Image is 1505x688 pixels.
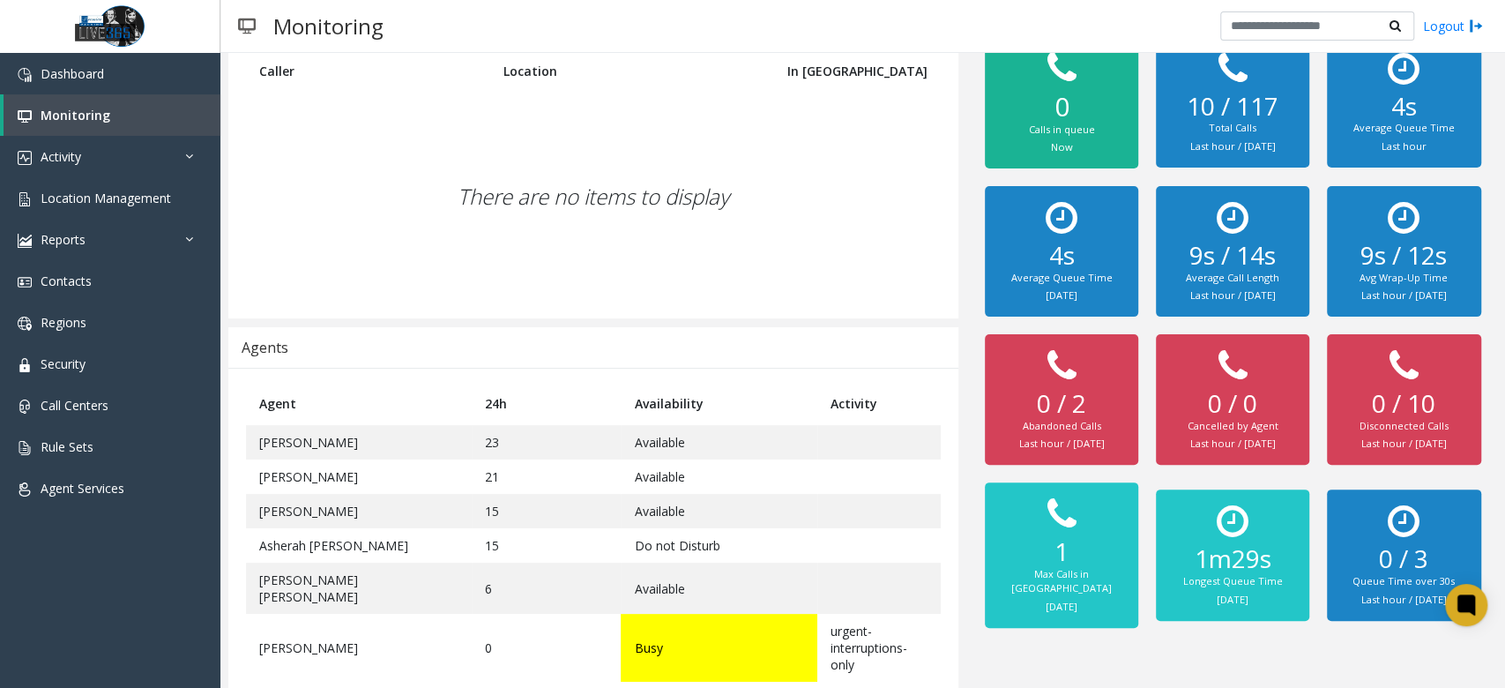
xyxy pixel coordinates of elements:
[41,314,86,331] span: Regions
[1002,567,1121,596] div: Max Calls in [GEOGRAPHIC_DATA]
[1345,419,1464,434] div: Disconnected Calls
[264,4,392,48] h3: Monitoring
[1046,288,1077,302] small: [DATE]
[18,192,32,206] img: 'icon'
[1345,574,1464,589] div: Queue Time over 30s
[18,275,32,289] img: 'icon'
[246,425,472,460] td: [PERSON_NAME]
[246,382,472,425] th: Agent
[1345,389,1464,419] h2: 0 / 10
[817,382,941,425] th: Activity
[1173,419,1293,434] div: Cancelled by Agent
[18,317,32,331] img: 'icon'
[1217,593,1248,606] small: [DATE]
[1002,123,1121,138] div: Calls in queue
[752,49,940,93] th: In [GEOGRAPHIC_DATA]
[18,400,32,414] img: 'icon'
[472,528,621,563] td: 15
[472,563,621,614] td: 6
[1002,389,1121,419] h2: 0 / 2
[1345,92,1464,122] h2: 4s
[1361,437,1447,450] small: Last hour / [DATE]
[41,231,86,248] span: Reports
[41,480,124,497] span: Agent Services
[246,494,472,528] td: [PERSON_NAME]
[1423,17,1483,35] a: Logout
[4,94,220,136] a: Monitoring
[246,563,472,614] td: [PERSON_NAME] [PERSON_NAME]
[1173,574,1293,589] div: Longest Queue Time
[1173,121,1293,136] div: Total Calls
[246,49,490,93] th: Caller
[41,148,81,165] span: Activity
[1382,139,1427,153] small: Last hour
[41,65,104,82] span: Dashboard
[41,355,86,372] span: Security
[472,460,621,494] td: 21
[1190,139,1276,153] small: Last hour / [DATE]
[472,382,621,425] th: 24h
[238,4,256,48] img: pageIcon
[1018,437,1104,450] small: Last hour / [DATE]
[1002,241,1121,271] h2: 4s
[1361,288,1447,302] small: Last hour / [DATE]
[41,273,92,289] span: Contacts
[490,49,753,93] th: Location
[242,336,288,359] div: Agents
[1173,92,1293,122] h2: 10 / 117
[1173,241,1293,271] h2: 9s / 14s
[621,460,816,494] td: Available
[246,93,941,301] div: There are no items to display
[41,190,171,206] span: Location Management
[1173,389,1293,419] h2: 0 / 0
[1345,241,1464,271] h2: 9s / 12s
[472,425,621,460] td: 23
[621,528,816,563] td: Do not Disturb
[18,68,32,82] img: 'icon'
[1469,17,1483,35] img: logout
[41,438,93,455] span: Rule Sets
[18,234,32,248] img: 'icon'
[1361,593,1447,606] small: Last hour / [DATE]
[472,614,621,682] td: 0
[18,151,32,165] img: 'icon'
[1002,91,1121,123] h2: 0
[1050,140,1072,153] small: Now
[621,563,816,614] td: Available
[621,614,816,682] td: Busy
[1173,544,1293,574] h2: 1m29s
[817,614,941,682] td: urgent-interruptions-only
[18,109,32,123] img: 'icon'
[1002,419,1121,434] div: Abandoned Calls
[41,107,110,123] span: Monitoring
[1002,271,1121,286] div: Average Queue Time
[1345,271,1464,286] div: Avg Wrap-Up Time
[1173,271,1293,286] div: Average Call Length
[1345,121,1464,136] div: Average Queue Time
[621,494,816,528] td: Available
[621,425,816,460] td: Available
[246,460,472,494] td: [PERSON_NAME]
[246,614,472,682] td: [PERSON_NAME]
[18,358,32,372] img: 'icon'
[1002,537,1121,567] h2: 1
[621,382,816,425] th: Availability
[18,482,32,497] img: 'icon'
[1046,600,1077,613] small: [DATE]
[246,528,472,563] td: Asherah [PERSON_NAME]
[18,441,32,455] img: 'icon'
[41,397,108,414] span: Call Centers
[1190,288,1276,302] small: Last hour / [DATE]
[1190,437,1276,450] small: Last hour / [DATE]
[472,494,621,528] td: 15
[1345,544,1464,574] h2: 0 / 3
